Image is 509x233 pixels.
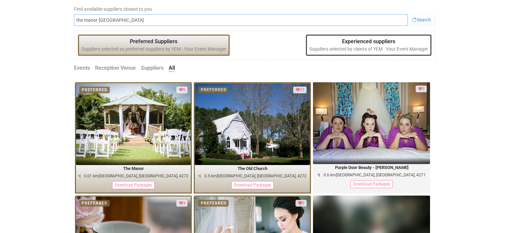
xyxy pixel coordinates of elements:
a: Events [74,64,90,72]
span: [GEOGRAPHIC_DATA], [GEOGRAPHIC_DATA], 4272 [99,174,188,178]
span: [GEOGRAPHIC_DATA], [GEOGRAPHIC_DATA], 4272 [217,174,306,178]
div: Download Packages [112,181,155,189]
a: Download Packages [228,182,277,187]
a: Suppliers [141,64,164,72]
a: Reception Venue [95,64,136,72]
div: PREFERRED [198,86,229,93]
input: Search by location ... [74,14,408,26]
a: Search [408,14,435,26]
div: 0.6 km [323,172,425,178]
i: 158.81° south-southeast [316,171,323,179]
legend: Purple Door Beauty - [PERSON_NAME] [313,164,430,172]
div: Download Packages [231,181,274,189]
div: PREFERRED [198,200,229,207]
a: Download Packages [347,181,396,186]
div: Loved by 5 clients or suppliers [176,86,187,93]
a: All [169,64,175,72]
div: Suppliers selected as preferred suppliers by YEM - Your Event Manager [78,35,230,56]
span: [GEOGRAPHIC_DATA], [GEOGRAPHIC_DATA], 4271 [336,173,425,177]
div: Loved by 7 clients or suppliers [295,200,307,207]
legend: The Manor [76,165,191,173]
div: PREFERRED [79,86,110,93]
div: Loved by 11 clients or suppliers [293,86,307,93]
img: themanor.png [76,83,191,165]
div: Suppliers selected by clients of YEM - Your Event Manager [306,35,431,56]
div: Download Packages [350,180,393,188]
div: Loved by 3 clients or suppliers [176,200,187,207]
i: 159.85° south-southeast [196,172,203,180]
i: 159.46° south-southeast [76,172,83,180]
a: Download Packages [109,182,158,187]
legend: Experienced suppliers [309,38,428,46]
legend: Preferred Suppliers [81,38,226,46]
label: Find available suppliers closest to you [74,6,435,12]
div: 0.01 km [84,173,188,179]
legend: The Old Church [195,165,310,173]
img: PastedGraphic-4.png [195,83,310,165]
div: PREFERRED [79,200,110,207]
img: 9572757_orig.jpg [313,82,430,164]
div: 0.5 km [204,173,306,179]
div: Loved by 1 clients or suppliers [416,85,427,92]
